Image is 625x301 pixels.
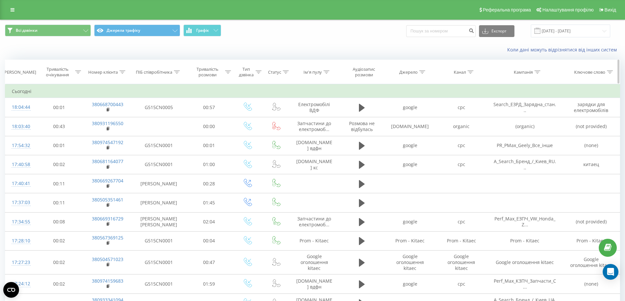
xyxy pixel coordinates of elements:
[436,117,487,136] td: organic
[132,136,185,155] td: G515CN0001
[12,139,29,152] div: 17:54:32
[290,231,339,250] td: Prom - Kitaec
[185,193,233,212] td: 01:45
[185,98,233,117] td: 00:57
[494,216,555,228] span: Perf_Max_ЕЗПЧ_VW_Honda_Z...
[493,101,556,113] span: Search_ЕЗРД_Зарядна_стан...
[35,274,83,293] td: 00:02
[94,25,180,36] button: Джерела трафіку
[563,231,620,250] td: Prom - Kitaec
[563,155,620,174] td: китаец
[436,98,487,117] td: cpc
[487,117,563,136] td: (organic)
[385,212,436,231] td: google
[385,274,436,293] td: google
[303,69,322,75] div: Ім'я пулу
[185,212,233,231] td: 02:04
[132,212,185,231] td: [PERSON_NAME] [PERSON_NAME]
[603,264,618,280] div: Open Intercom Messenger
[385,155,436,174] td: google
[132,155,185,174] td: G515CN0001
[185,274,233,293] td: 01:59
[290,136,339,155] td: [DOMAIN_NAME] вдфн
[406,25,476,37] input: Пошук за номером
[483,7,531,12] span: Реферальна програма
[92,197,123,203] a: 380505351461
[92,178,123,184] a: 380669267704
[136,69,172,75] div: ПІБ співробітника
[563,98,620,117] td: зарядки для електромобілів
[92,101,123,107] a: 380668700443
[385,98,436,117] td: google
[563,274,620,293] td: (none)
[436,250,487,274] td: Google оголошення kitaec
[183,25,221,36] button: Графік
[92,139,123,145] a: 380974547192
[35,193,83,212] td: 00:11
[605,7,616,12] span: Вихід
[385,136,436,155] td: google
[290,98,339,117] td: Електромобілі ВДФ
[454,69,466,75] div: Канал
[35,117,83,136] td: 00:43
[290,155,339,174] td: [DOMAIN_NAME] кс
[487,250,563,274] td: Google оголошення kitaec
[12,120,29,133] div: 18:03:40
[385,117,436,136] td: [DOMAIN_NAME]
[436,274,487,293] td: cpc
[12,216,29,228] div: 17:34:55
[297,120,331,132] span: Запчастини до електромоб...
[132,274,185,293] td: G515CN0001
[399,69,418,75] div: Джерело
[35,98,83,117] td: 00:01
[12,158,29,171] div: 17:40:58
[185,155,233,174] td: 01:00
[3,282,19,298] button: Open CMP widget
[132,231,185,250] td: G515CN0001
[35,155,83,174] td: 00:02
[563,212,620,231] td: (not provided)
[385,250,436,274] td: Google оголошення kitaec
[12,235,29,247] div: 17:28:10
[5,25,91,36] button: Всі дзвінки
[196,28,209,33] span: Графік
[436,136,487,155] td: cpc
[35,231,83,250] td: 00:02
[290,250,339,274] td: Google оголошення kitaec
[345,66,383,78] div: Аудіозапис розмови
[514,69,533,75] div: Кампанія
[12,177,29,190] div: 17:40:41
[185,117,233,136] td: 00:00
[436,231,487,250] td: Prom - Kitaec
[92,216,123,222] a: 380669316729
[12,196,29,209] div: 17:37:03
[239,66,254,78] div: Тип дзвінка
[92,158,123,164] a: 380681164077
[349,120,375,132] span: Розмова не відбулась
[436,212,487,231] td: cpc
[92,256,123,262] a: 380504571023
[542,7,594,12] span: Налаштування профілю
[35,136,83,155] td: 00:01
[191,66,224,78] div: Тривалість розмови
[563,250,620,274] td: Google оголошення kitaec
[132,193,185,212] td: [PERSON_NAME]
[385,231,436,250] td: Prom - Kitaec
[185,174,233,193] td: 00:28
[92,235,123,241] a: 380567369125
[494,278,556,290] span: Perf_Max_КЗПЧ_Запчасти_C...
[12,101,29,114] div: 18:04:44
[12,256,29,269] div: 17:27:23
[5,85,620,98] td: Сьогодні
[92,120,123,126] a: 380931196550
[35,212,83,231] td: 00:08
[574,69,605,75] div: Ключове слово
[132,250,185,274] td: G515CN0001
[297,216,331,228] span: Запчастини до електромоб...
[132,98,185,117] td: G515CN0005
[35,250,83,274] td: 00:02
[436,155,487,174] td: cpc
[88,69,118,75] div: Номер клієнта
[479,25,514,37] button: Експорт
[563,117,620,136] td: (not provided)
